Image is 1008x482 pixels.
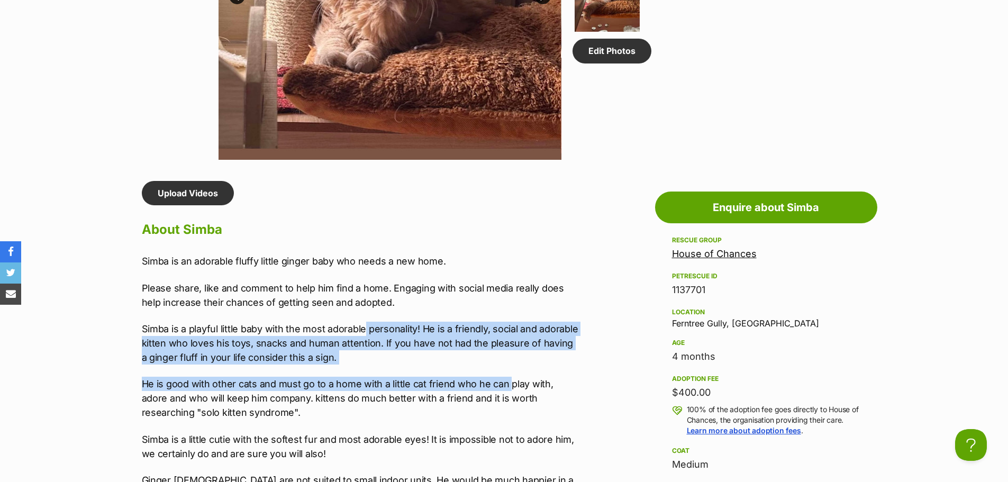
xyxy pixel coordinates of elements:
div: Ferntree Gully, [GEOGRAPHIC_DATA] [672,306,860,328]
a: House of Chances [672,248,757,259]
div: Medium [672,457,860,472]
div: Coat [672,447,860,455]
h2: About Simba [142,218,579,241]
div: $400.00 [672,385,860,400]
a: Upload Videos [142,181,234,205]
a: Edit Photos [573,39,651,63]
p: Please share, like and comment to help him find a home. Engaging with social media really does he... [142,281,579,310]
p: 100% of the adoption fee goes directly to House of Chances, the organisation providing their care. . [687,404,860,436]
div: 1137701 [672,283,860,297]
div: Adoption fee [672,375,860,383]
div: 4 months [672,349,860,364]
a: Enquire about Simba [655,192,877,223]
div: Location [672,308,860,316]
div: Age [672,339,860,347]
p: Simba is a little cutie with the softest fur and most adorable eyes! It is impossible not to ador... [142,432,579,461]
iframe: Help Scout Beacon - Open [955,429,987,461]
p: He is good with other cats and must go to a home with a little cat friend who he can play with, a... [142,377,579,420]
a: Learn more about adoption fees [687,426,801,435]
p: Simba is a playful little baby with the most adorable personality! He is a friendly, social and a... [142,322,579,365]
div: PetRescue ID [672,272,860,280]
div: Rescue group [672,236,860,244]
p: Simba is an adorable fluffy little ginger baby who needs a new home. [142,254,579,268]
